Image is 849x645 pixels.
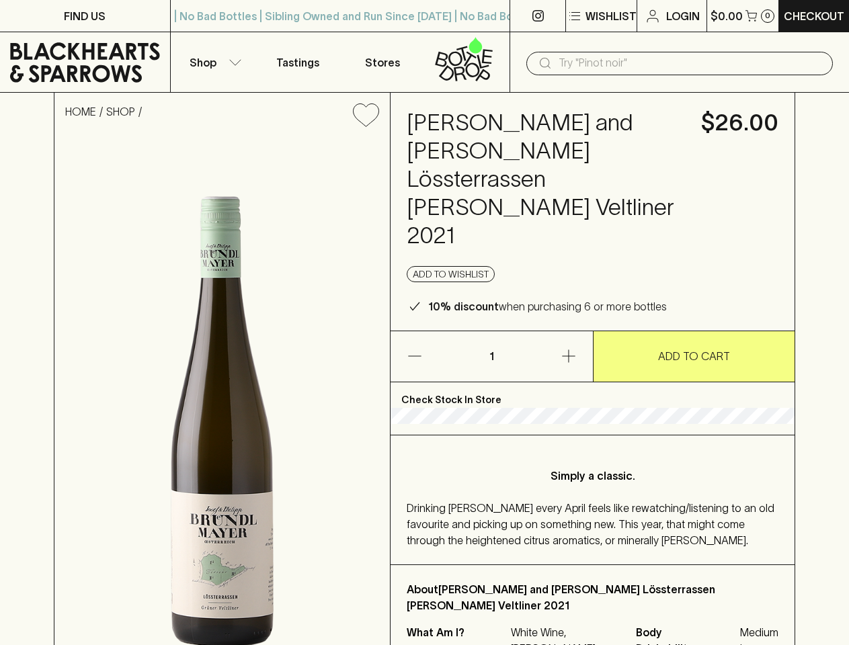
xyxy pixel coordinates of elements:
[407,502,774,546] span: Drinking [PERSON_NAME] every April feels like rewatching/listening to an old favourite and pickin...
[65,105,96,118] a: HOME
[559,52,822,74] input: Try "Pinot noir"
[594,331,795,382] button: ADD TO CART
[475,331,508,382] p: 1
[348,98,385,132] button: Add to wishlist
[391,382,795,408] p: Check Stock In Store
[171,32,255,92] button: Shop
[365,54,400,71] p: Stores
[407,109,685,250] h4: [PERSON_NAME] and [PERSON_NAME] Lössterrassen [PERSON_NAME] Veltliner 2021
[407,266,495,282] button: Add to wishlist
[636,624,737,640] span: Body
[255,32,340,92] a: Tastings
[765,12,770,19] p: 0
[711,8,743,24] p: $0.00
[428,300,499,312] b: 10% discount
[407,581,778,613] p: About [PERSON_NAME] and [PERSON_NAME] Lössterrassen [PERSON_NAME] Veltliner 2021
[701,109,778,137] h4: $26.00
[585,8,637,24] p: Wishlist
[784,8,844,24] p: Checkout
[740,624,778,640] span: Medium
[428,298,667,314] p: when purchasing 6 or more bottles
[276,54,319,71] p: Tastings
[64,8,106,24] p: FIND US
[106,105,135,118] a: SHOP
[666,8,700,24] p: Login
[340,32,425,92] a: Stores
[190,54,216,71] p: Shop
[658,348,730,364] p: ADD TO CART
[434,468,752,484] p: Simply a classic.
